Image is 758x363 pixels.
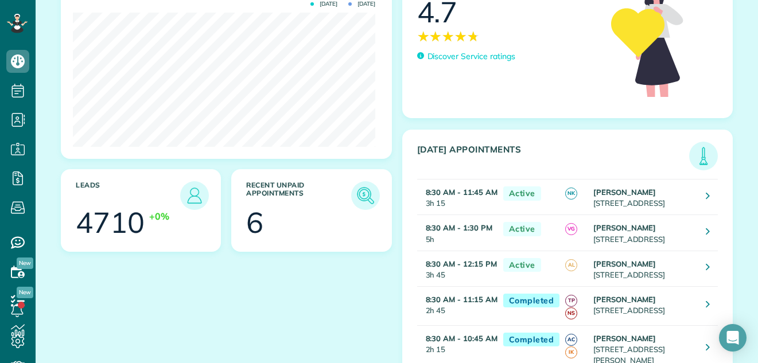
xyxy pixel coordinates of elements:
strong: 8:30 AM - 11:15 AM [426,295,497,304]
p: Discover Service ratings [427,50,515,63]
span: ★ [442,26,454,46]
img: icon_todays_appointments-901f7ab196bb0bea1936b74009e4eb5ffbc2d2711fa7634e0d609ed5ef32b18b.png [692,145,715,167]
td: 2h 45 [417,286,497,325]
span: New [17,287,33,298]
span: TP [565,295,577,307]
h3: Leads [76,181,180,210]
td: [STREET_ADDRESS] [590,286,697,325]
span: [DATE] [310,1,337,7]
strong: 8:30 AM - 1:30 PM [426,223,492,232]
td: [STREET_ADDRESS] [590,215,697,251]
span: Active [503,258,541,272]
span: ★ [429,26,442,46]
strong: [PERSON_NAME] [593,259,656,268]
div: 6 [246,208,263,237]
td: [STREET_ADDRESS] [590,251,697,286]
strong: [PERSON_NAME] [593,188,656,197]
span: NK [565,188,577,200]
span: Active [503,222,541,236]
span: ★ [467,26,480,46]
span: AL [565,259,577,271]
strong: [PERSON_NAME] [593,295,656,304]
span: ★ [417,26,430,46]
span: Completed [503,294,560,308]
strong: 8:30 AM - 12:15 PM [426,259,497,268]
strong: [PERSON_NAME] [593,223,656,232]
td: 5h [417,215,497,251]
span: [DATE] [348,1,375,7]
strong: 8:30 AM - 11:45 AM [426,188,497,197]
div: 4710 [76,208,145,237]
td: 3h 15 [417,179,497,215]
div: Open Intercom Messenger [719,324,747,352]
img: icon_unpaid_appointments-47b8ce3997adf2238b356f14209ab4cced10bd1f174958f3ca8f1d0dd7fffeee.png [354,184,377,207]
span: VG [565,223,577,235]
td: [STREET_ADDRESS] [590,179,697,215]
span: NS [565,307,577,319]
strong: 8:30 AM - 10:45 AM [426,334,497,343]
strong: [PERSON_NAME] [593,334,656,343]
span: Completed [503,333,560,347]
a: Discover Service ratings [417,50,515,63]
span: New [17,257,33,269]
span: ★ [454,26,467,46]
span: AC [565,334,577,346]
td: 3h 45 [417,251,497,286]
h3: [DATE] Appointments [417,145,690,170]
span: Active [503,186,541,201]
img: icon_leads-1bed01f49abd5b7fead27621c3d59655bb73ed531f8eeb49469d10e621d6b896.png [183,184,206,207]
span: IK [565,346,577,358]
div: +0% [149,210,169,223]
h3: Recent unpaid appointments [246,181,351,210]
